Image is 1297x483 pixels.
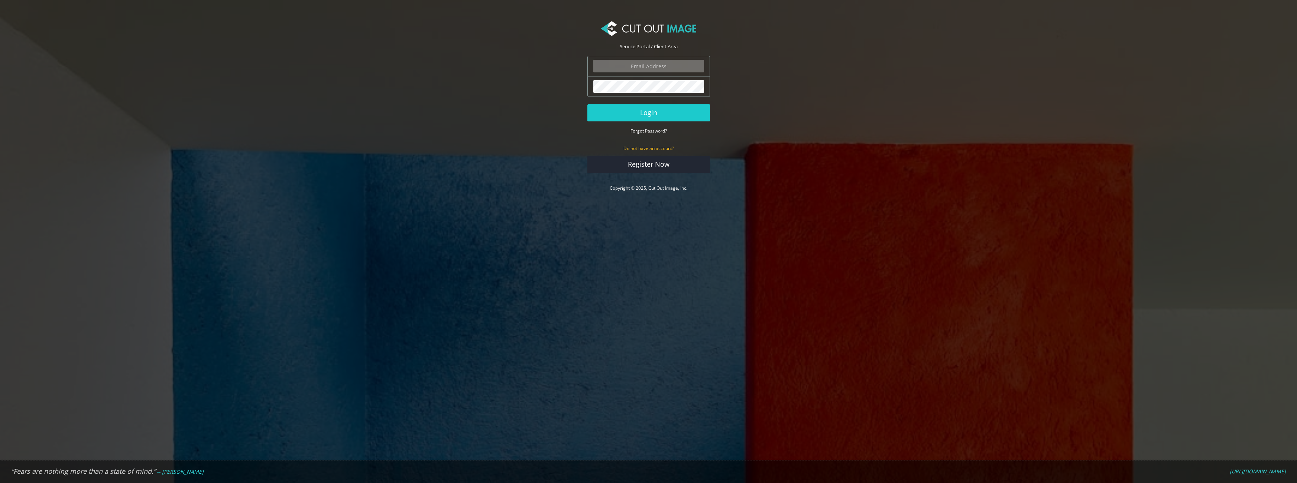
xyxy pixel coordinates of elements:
[623,145,674,151] small: Do not have an account?
[11,467,156,476] em: “Fears are nothing more than a state of mind.”
[587,104,710,121] button: Login
[620,43,678,50] span: Service Portal / Client Area
[587,156,710,173] a: Register Now
[1230,468,1286,475] em: [URL][DOMAIN_NAME]
[610,185,687,191] a: Copyright © 2025, Cut Out Image, Inc.
[601,21,696,36] img: Cut Out Image
[630,128,667,134] small: Forgot Password?
[157,468,204,475] em: -- [PERSON_NAME]
[630,127,667,134] a: Forgot Password?
[1230,468,1286,475] a: [URL][DOMAIN_NAME]
[593,60,704,72] input: Email Address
